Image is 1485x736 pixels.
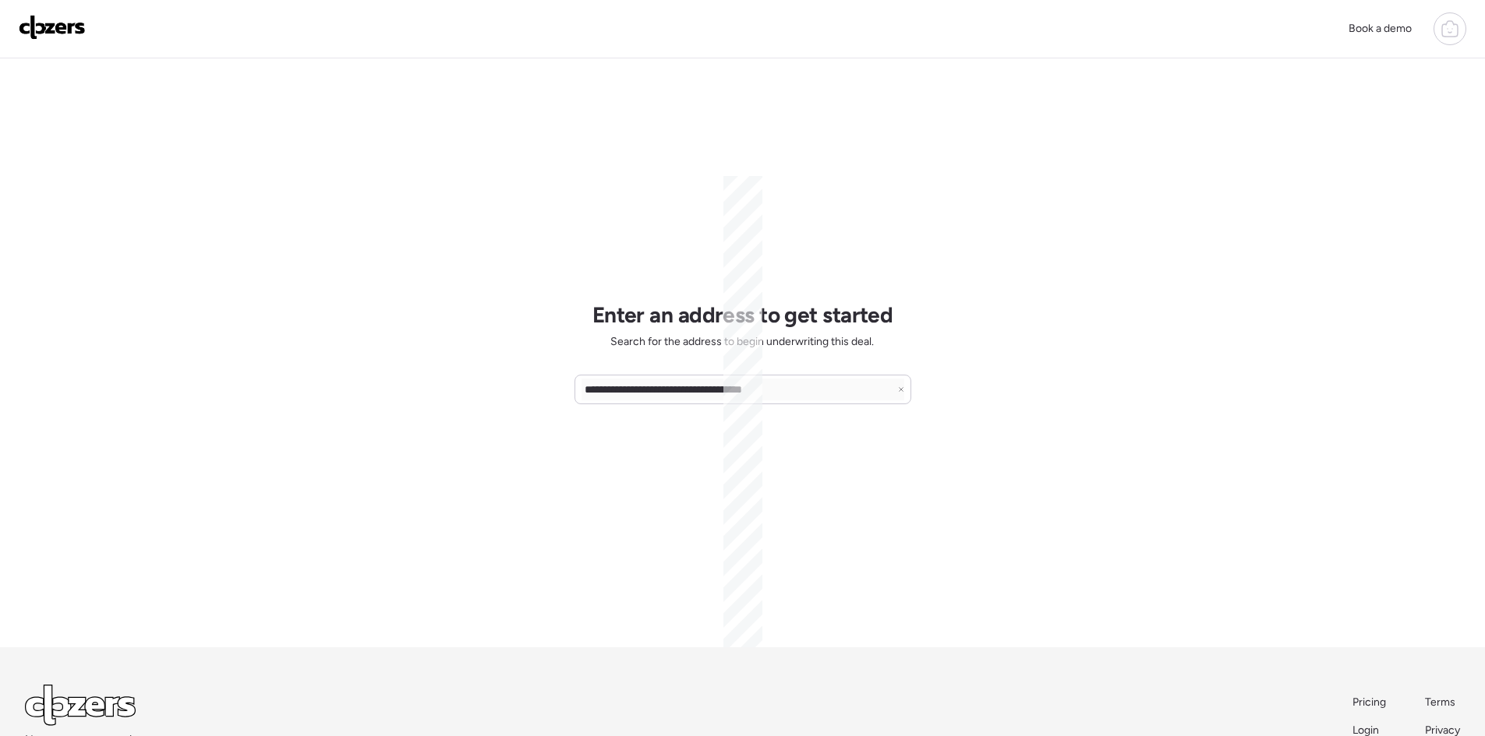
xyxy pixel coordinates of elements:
[1352,696,1386,709] span: Pricing
[25,685,136,726] img: Logo Light
[19,15,86,40] img: Logo
[610,334,874,350] span: Search for the address to begin underwriting this deal.
[1425,696,1455,709] span: Terms
[592,301,893,328] h1: Enter an address to get started
[1352,695,1388,710] a: Pricing
[1425,695,1460,710] a: Terms
[1349,22,1412,35] span: Book a demo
